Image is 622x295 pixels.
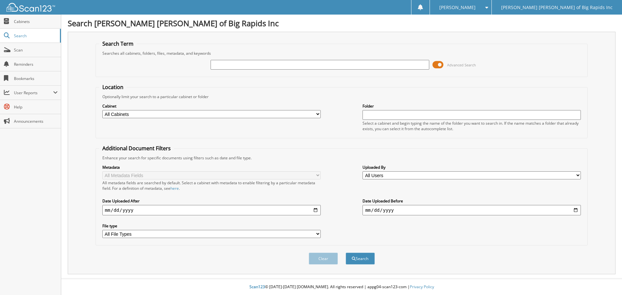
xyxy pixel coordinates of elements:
span: Cabinets [14,19,58,24]
span: Scan123 [249,284,265,289]
div: Enhance your search for specific documents using filters such as date and file type. [99,155,584,161]
input: end [363,205,581,215]
label: Date Uploaded After [102,198,321,204]
input: start [102,205,321,215]
label: Metadata [102,165,321,170]
img: scan123-logo-white.svg [6,3,55,12]
label: Folder [363,103,581,109]
label: Uploaded By [363,165,581,170]
div: All metadata fields are searched by default. Select a cabinet with metadata to enable filtering b... [102,180,321,191]
a: here [170,186,179,191]
span: Bookmarks [14,76,58,81]
div: Searches all cabinets, folders, files, metadata, and keywords [99,51,584,56]
span: Advanced Search [447,62,476,67]
legend: Location [99,84,127,91]
span: Scan [14,47,58,53]
label: File type [102,223,321,229]
h1: Search [PERSON_NAME] [PERSON_NAME] of Big Rapids Inc [68,18,616,28]
span: Help [14,104,58,110]
span: Announcements [14,119,58,124]
button: Search [346,253,375,265]
div: Optionally limit your search to a particular cabinet or folder [99,94,584,99]
span: Reminders [14,62,58,67]
legend: Additional Document Filters [99,145,174,152]
legend: Search Term [99,40,137,47]
span: [PERSON_NAME] [439,6,476,9]
span: Search [14,33,57,39]
iframe: Chat Widget [590,264,622,295]
label: Cabinet [102,103,321,109]
div: Select a cabinet and begin typing the name of the folder you want to search in. If the name match... [363,120,581,131]
button: Clear [309,253,338,265]
label: Date Uploaded Before [363,198,581,204]
span: User Reports [14,90,53,96]
span: [PERSON_NAME] [PERSON_NAME] of Big Rapids Inc [501,6,613,9]
div: © [DATE]-[DATE] [DOMAIN_NAME]. All rights reserved | appg04-scan123-com | [61,279,622,295]
a: Privacy Policy [410,284,434,289]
